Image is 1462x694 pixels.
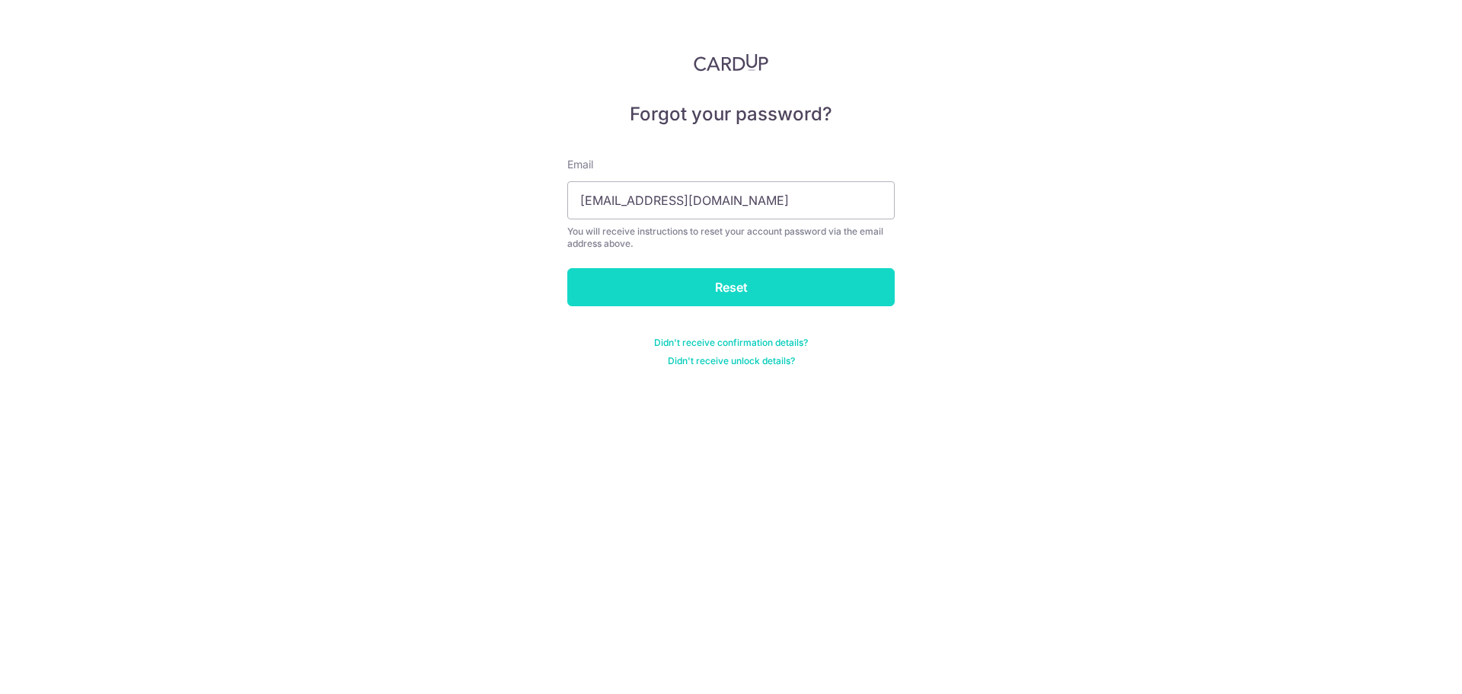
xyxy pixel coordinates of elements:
[567,225,895,250] div: You will receive instructions to reset your account password via the email address above.
[567,102,895,126] h5: Forgot your password?
[654,337,808,349] a: Didn't receive confirmation details?
[567,157,593,172] label: Email
[567,268,895,306] input: Reset
[567,181,895,219] input: Enter your Email
[694,53,768,72] img: CardUp Logo
[668,355,795,367] a: Didn't receive unlock details?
